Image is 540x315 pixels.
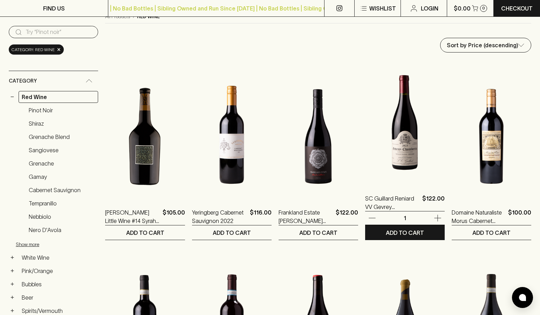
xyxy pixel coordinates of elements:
img: Domaine Naturaliste Morus Cabernet Sauvignon 2020 [452,75,531,198]
a: Domaine Naturaliste Morus Cabernet Sauvignon 2020 [452,208,505,225]
p: Login [421,4,438,13]
button: ADD TO CART [105,225,185,240]
a: Grenache [26,157,98,169]
button: + [9,281,16,288]
span: × [57,46,61,53]
button: Show more [16,237,108,252]
a: Cabernet Sauvignon [26,184,98,196]
button: ADD TO CART [452,225,531,240]
p: $122.00 [336,208,358,225]
button: + [9,254,16,261]
a: Frankland Estate [PERSON_NAME] Syrah 2023 [279,208,333,225]
button: + [9,307,16,314]
a: Bubbles [19,278,98,290]
a: Yeringberg Cabernet Sauvignon 2022 [192,208,247,225]
p: Wishlist [369,4,396,13]
p: FIND US [43,4,65,13]
a: Gamay [26,171,98,183]
img: Frankland Estate Smith Cullam Syrah 2023 [279,75,358,198]
p: ADD TO CART [299,229,337,237]
p: Sort by Price (descending) [447,41,518,49]
a: Pink/Orange [19,265,98,277]
a: Sangiovese [26,144,98,156]
a: Nebbiolo [26,211,98,223]
a: Beer [19,292,98,303]
button: + [9,294,16,301]
button: ADD TO CART [279,225,358,240]
a: [PERSON_NAME] Little Wine #14 Syrah NV 2023 NFD [105,208,159,225]
button: ADD TO CART [365,225,445,240]
img: Yeringberg Cabernet Sauvignon 2022 [192,75,272,198]
img: bubble-icon [519,294,526,301]
p: ADD TO CART [386,229,424,237]
button: ADD TO CART [192,225,272,240]
img: Sami Odi Little Wine #14 Syrah NV 2023 NFD [105,75,185,198]
p: ADD TO CART [472,229,511,237]
input: Try “Pinot noir” [26,27,93,38]
a: White Wine [19,252,98,264]
a: Grenache Blend [26,131,98,143]
p: Checkout [501,4,533,13]
button: + [9,267,16,274]
div: Category [9,71,98,91]
button: − [9,93,16,100]
p: 1 [396,214,413,222]
a: Nero d'Avola [26,224,98,236]
a: Pinot Noir [26,104,98,116]
p: 0 [482,6,485,10]
span: Category [9,77,37,85]
p: ADD TO CART [126,229,164,237]
a: SC Guillard Reniard VV Gevrey Chambertin 2023 [365,194,419,211]
p: $122.00 [422,194,445,211]
div: Sort by Price (descending) [440,38,531,52]
a: Shiraz [26,118,98,129]
a: Tempranillo [26,197,98,209]
img: SC Guillard Reniard VV Gevrey Chambertin 2023 [365,61,445,184]
p: $100.00 [508,208,531,225]
p: $0.00 [454,4,471,13]
p: $105.00 [163,208,185,225]
a: Red Wine [19,91,98,103]
span: Category: red wine [12,46,55,53]
p: ADD TO CART [213,229,251,237]
p: $116.00 [250,208,272,225]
